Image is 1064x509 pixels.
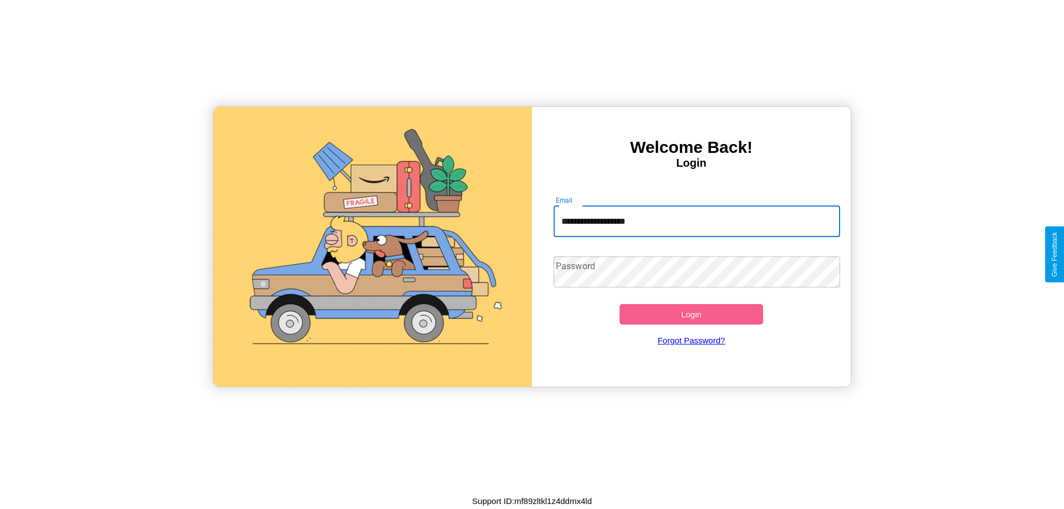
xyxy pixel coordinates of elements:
button: Login [620,304,763,325]
h3: Welcome Back! [532,138,851,157]
div: Give Feedback [1051,232,1058,277]
label: Email [556,196,573,205]
img: gif [213,107,532,387]
p: Support ID: mf89zltkl1z4ddmx4ld [472,493,592,508]
a: Forgot Password? [548,325,835,356]
h4: Login [532,157,851,169]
